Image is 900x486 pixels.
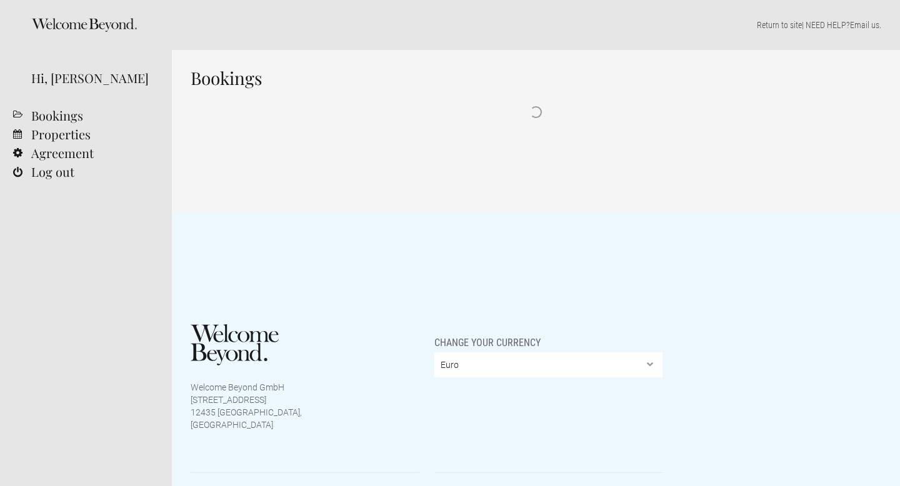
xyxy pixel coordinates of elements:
[31,69,153,87] div: Hi, [PERSON_NAME]
[434,324,541,349] span: Change your currency
[191,19,881,31] p: | NEED HELP? .
[434,352,663,377] select: Change your currency
[757,20,802,30] a: Return to site
[191,381,302,431] p: Welcome Beyond GmbH [STREET_ADDRESS] 12435 [GEOGRAPHIC_DATA], [GEOGRAPHIC_DATA]
[850,20,879,30] a: Email us
[191,324,279,365] img: Welcome Beyond
[191,69,881,87] h1: Bookings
